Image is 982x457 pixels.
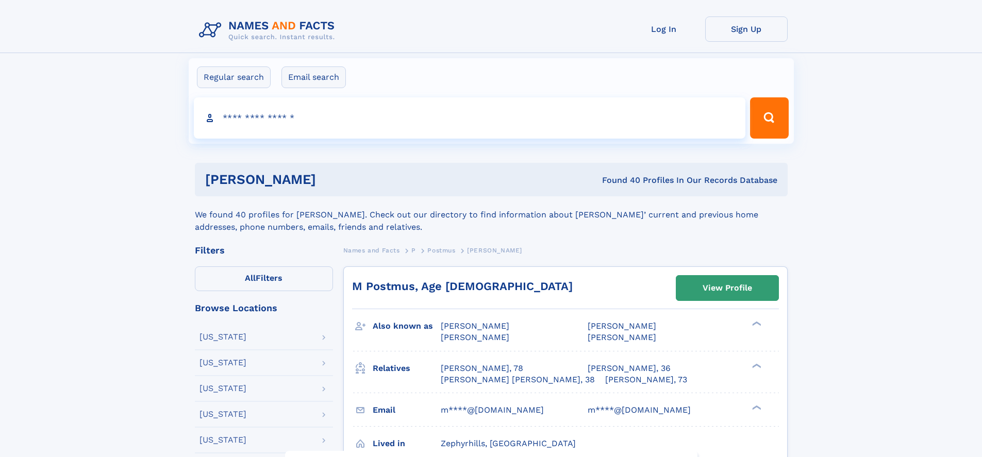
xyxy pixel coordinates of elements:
[195,16,343,44] img: Logo Names and Facts
[199,384,246,393] div: [US_STATE]
[199,410,246,418] div: [US_STATE]
[750,362,762,369] div: ❯
[373,435,441,452] h3: Lived in
[411,244,416,257] a: P
[750,404,762,411] div: ❯
[195,303,333,313] div: Browse Locations
[441,332,509,342] span: [PERSON_NAME]
[343,244,400,257] a: Names and Facts
[441,438,576,448] span: Zephyrhills, [GEOGRAPHIC_DATA]
[195,266,333,291] label: Filters
[703,276,752,300] div: View Profile
[705,16,788,42] a: Sign Up
[750,320,762,327] div: ❯
[195,246,333,255] div: Filters
[623,16,705,42] a: Log In
[199,359,246,367] div: [US_STATE]
[205,173,459,186] h1: [PERSON_NAME]
[459,175,777,186] div: Found 40 Profiles In Our Records Database
[441,363,523,374] a: [PERSON_NAME], 78
[750,97,788,139] button: Search Button
[281,66,346,88] label: Email search
[676,276,778,300] a: View Profile
[373,401,441,419] h3: Email
[441,321,509,331] span: [PERSON_NAME]
[467,247,522,254] span: [PERSON_NAME]
[199,333,246,341] div: [US_STATE]
[194,97,746,139] input: search input
[373,360,441,377] h3: Relatives
[197,66,271,88] label: Regular search
[427,244,455,257] a: Postmus
[588,363,671,374] a: [PERSON_NAME], 36
[588,321,656,331] span: [PERSON_NAME]
[441,374,595,385] a: [PERSON_NAME] [PERSON_NAME], 38
[373,317,441,335] h3: Also known as
[588,332,656,342] span: [PERSON_NAME]
[195,196,788,233] div: We found 40 profiles for [PERSON_NAME]. Check out our directory to find information about [PERSON...
[605,374,687,385] a: [PERSON_NAME], 73
[427,247,455,254] span: Postmus
[199,436,246,444] div: [US_STATE]
[411,247,416,254] span: P
[352,280,573,293] a: M Postmus, Age [DEMOGRAPHIC_DATA]
[245,273,256,283] span: All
